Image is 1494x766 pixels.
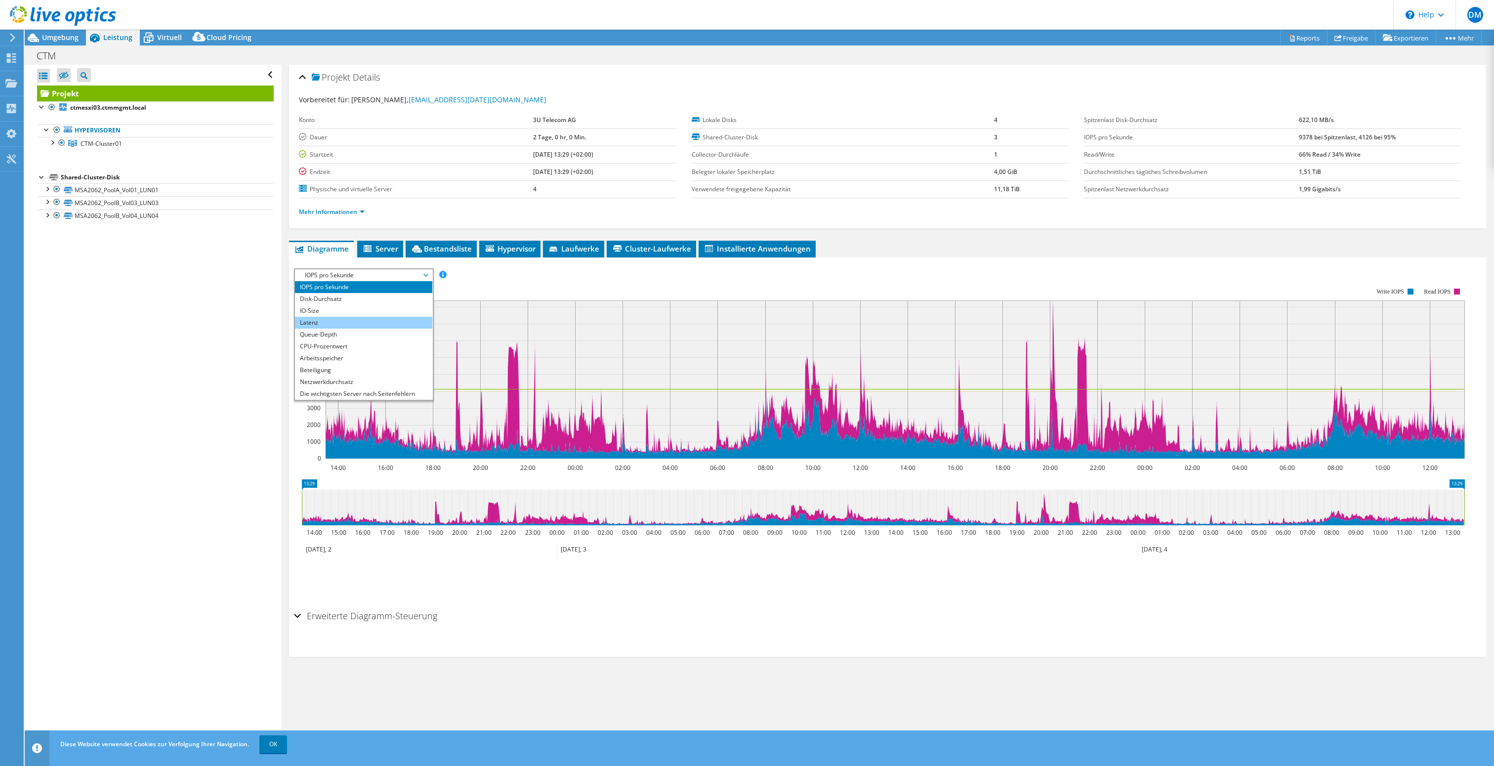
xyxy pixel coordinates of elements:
[994,168,1017,176] b: 4,00 GiB
[307,528,322,537] text: 14:00
[37,183,274,196] a: MSA2062_PoolA_Vol01_LUN01
[428,528,443,537] text: 19:00
[295,352,432,364] li: Arbeitsspeicher
[1084,115,1299,125] label: Spitzenlast Disk-Durchsatz
[1422,464,1438,472] text: 12:00
[1203,528,1218,537] text: 03:00
[1280,30,1328,45] a: Reports
[533,185,537,193] b: 4
[1348,528,1364,537] text: 09:00
[299,95,350,104] label: Vorbereitet für:
[704,244,811,254] span: Installierte Anwendungen
[1424,288,1451,295] text: Read IOPS
[692,184,994,194] label: Verwendete freigegebene Kapazität
[452,528,467,537] text: 20:00
[351,95,546,104] span: [PERSON_NAME],
[1082,528,1097,537] text: 22:00
[307,404,321,412] text: 3000
[37,101,274,114] a: ctmesxi03.ctmmgmt.local
[299,150,533,160] label: Startzeit
[1299,116,1334,124] b: 622,10 MB/s
[476,528,492,537] text: 21:00
[299,115,533,125] label: Konto
[411,244,472,254] span: Bestandsliste
[1084,167,1299,177] label: Durchschnittliches tägliches Schreibvolumen
[331,528,346,537] text: 15:00
[294,244,349,254] span: Diagramme
[961,528,976,537] text: 17:00
[663,464,678,472] text: 04:00
[484,244,536,254] span: Hypervisor
[379,528,395,537] text: 17:00
[520,464,536,472] text: 22:00
[425,464,441,472] text: 18:00
[1445,528,1460,537] text: 13:00
[300,269,427,281] span: IOPS pro Sekunde
[743,528,758,537] text: 08:00
[864,528,879,537] text: 13:00
[409,95,546,104] a: [EMAIL_ADDRESS][DATE][DOMAIN_NAME]
[1397,528,1412,537] text: 11:00
[1084,150,1299,160] label: Read/Write
[103,33,132,42] span: Leistung
[622,528,637,537] text: 03:00
[362,244,398,254] span: Server
[840,528,855,537] text: 12:00
[1377,288,1405,295] text: Write IOPS
[1084,184,1299,194] label: Spitzenlast Netzwerkdurchsatz
[299,208,365,216] a: Mehr Informationen
[299,132,533,142] label: Dauer
[1436,30,1482,45] a: Mehr
[331,464,346,472] text: 14:00
[900,464,915,472] text: 14:00
[61,171,274,183] div: Shared-Cluster-Disk
[1232,464,1247,472] text: 04:00
[692,150,994,160] label: Collector-Durchläufe
[295,329,432,340] li: Queue-Depth
[1276,528,1291,537] text: 06:00
[533,133,586,141] b: 2 Tage, 0 hr, 0 Min.
[692,132,994,142] label: Shared-Cluster-Disk
[299,184,533,194] label: Physische und virtuelle Server
[615,464,630,472] text: 02:00
[937,528,952,537] text: 16:00
[670,528,686,537] text: 05:00
[355,528,371,537] text: 16:00
[1130,528,1146,537] text: 00:00
[805,464,821,472] text: 10:00
[378,464,393,472] text: 16:00
[1299,185,1341,193] b: 1,99 Gigabits/s
[207,33,251,42] span: Cloud Pricing
[994,150,997,159] b: 1
[533,116,576,124] b: 3U Telecom AG
[318,454,321,463] text: 0
[81,139,122,148] span: CTM-Cluster01
[1227,528,1243,537] text: 04:00
[37,196,274,209] a: MSA2062_PoolB_Vol03_LUN03
[948,464,963,472] text: 16:00
[295,317,432,329] li: Latenz
[1280,464,1295,472] text: 06:00
[295,388,432,400] li: Die wichtigsten Server nach Seitenfehlern
[646,528,662,537] text: 04:00
[307,421,321,429] text: 2000
[1042,464,1058,472] text: 20:00
[995,464,1010,472] text: 18:00
[549,528,565,537] text: 00:00
[1299,168,1321,176] b: 1,51 TiB
[612,244,691,254] span: Cluster-Laufwerke
[985,528,1000,537] text: 18:00
[37,85,274,101] a: Projekt
[994,116,997,124] b: 4
[295,364,432,376] li: Beteiligung
[1155,528,1170,537] text: 01:00
[710,464,725,472] text: 06:00
[404,528,419,537] text: 18:00
[758,464,773,472] text: 08:00
[157,33,182,42] span: Virtuell
[1406,10,1414,19] svg: \n
[1375,464,1390,472] text: 10:00
[913,528,928,537] text: 15:00
[295,305,432,317] li: IO-Size
[994,133,997,141] b: 3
